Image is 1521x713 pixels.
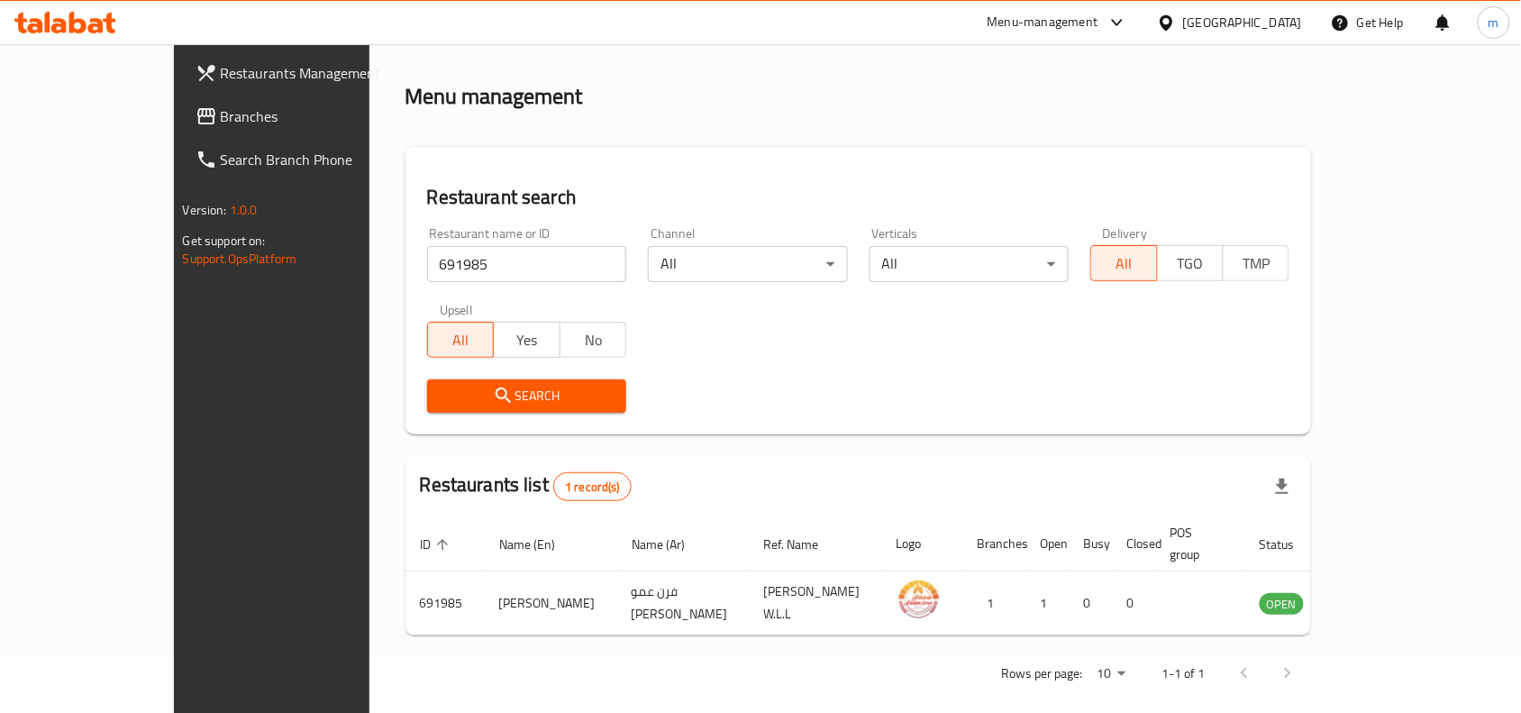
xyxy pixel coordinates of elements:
[1260,534,1318,555] span: Status
[1089,661,1133,688] div: Rows per page:
[440,304,473,316] label: Upsell
[427,379,626,413] button: Search
[1260,593,1304,615] div: OPEN
[648,246,847,282] div: All
[221,105,414,127] span: Branches
[882,516,963,571] th: Logo
[560,322,626,358] button: No
[442,385,612,407] span: Search
[230,198,258,222] span: 1.0.0
[485,571,617,635] td: [PERSON_NAME]
[617,571,750,635] td: فرن عمو [PERSON_NAME]
[1090,245,1157,281] button: All
[1183,13,1302,32] div: [GEOGRAPHIC_DATA]
[221,62,414,84] span: Restaurants Management
[553,472,632,501] div: Total records count
[1223,245,1289,281] button: TMP
[1026,516,1070,571] th: Open
[405,571,485,635] td: 691985
[764,534,842,555] span: Ref. Name
[427,184,1290,211] h2: Restaurant search
[183,198,227,222] span: Version:
[420,534,454,555] span: ID
[221,149,414,170] span: Search Branch Phone
[499,534,578,555] span: Name (En)
[470,24,477,46] li: /
[427,322,494,358] button: All
[897,577,942,622] img: Amow Adam Oven
[183,229,266,252] span: Get support on:
[750,571,882,635] td: [PERSON_NAME] W.L.L
[435,327,487,353] span: All
[1170,522,1224,565] span: POS group
[1001,663,1082,685] p: Rows per page:
[493,322,560,358] button: Yes
[420,471,632,501] h2: Restaurants list
[484,24,604,46] span: Menu management
[181,51,428,95] a: Restaurants Management
[568,327,619,353] span: No
[1161,663,1205,685] p: 1-1 of 1
[1113,516,1156,571] th: Closed
[1113,571,1156,635] td: 0
[870,246,1069,282] div: All
[427,246,626,282] input: Search for restaurant name or ID..
[1070,571,1113,635] td: 0
[988,12,1098,33] div: Menu-management
[554,479,631,496] span: 1 record(s)
[181,95,428,138] a: Branches
[963,571,1026,635] td: 1
[405,24,463,46] a: Home
[1103,227,1148,240] label: Delivery
[181,138,428,181] a: Search Branch Phone
[1261,465,1304,508] div: Export file
[1070,516,1113,571] th: Busy
[1260,594,1304,615] span: OPEN
[1157,245,1224,281] button: TGO
[501,327,552,353] span: Yes
[632,534,708,555] span: Name (Ar)
[183,247,297,270] a: Support.OpsPlatform
[405,82,583,111] h2: Menu management
[1026,571,1070,635] td: 1
[1489,13,1499,32] span: m
[1165,251,1216,277] span: TGO
[405,516,1402,635] table: enhanced table
[1231,251,1282,277] span: TMP
[1098,251,1150,277] span: All
[963,516,1026,571] th: Branches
